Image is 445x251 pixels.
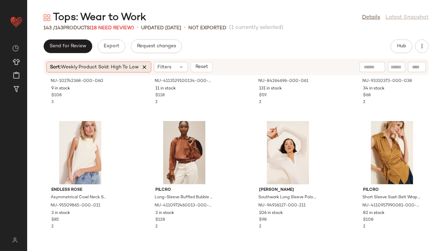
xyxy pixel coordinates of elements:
[258,195,316,201] span: Southwark Long Sleeve Polo T-Shirt
[259,86,282,92] span: 131 in stock
[155,210,174,216] span: 3 in stock
[397,44,406,49] span: Hub
[259,217,267,223] span: $98
[191,62,212,72] button: Reset
[195,64,208,70] span: Reset
[51,195,108,201] span: Asymmetrical Cowl Neck Sweater Vest
[44,14,50,21] img: svg%3e
[363,93,371,99] span: $68
[44,24,134,32] div: Products
[358,121,426,184] img: 4110957990081_036_b
[49,44,86,49] span: Send for Review
[51,100,54,104] span: 3
[363,187,421,193] span: Pilcro
[258,78,308,84] span: NU-84264696-000-061
[155,78,212,84] span: NU-4113529100134-000-011
[51,187,109,193] span: Endless Rose
[363,224,365,229] span: 2
[55,26,63,31] span: 143
[155,86,176,92] span: 11 in stock
[155,93,165,99] span: $118
[188,24,226,32] p: Not Exported
[158,64,172,71] span: Filters
[10,15,23,29] img: heart_red.DM2ytmEG.svg
[155,203,212,209] span: NU-4110972460013-000-020
[61,65,139,70] span: Weekly Product Sold: High to Low
[51,224,54,229] span: 2
[141,24,181,32] p: updated [DATE]
[51,86,70,92] span: 9 in stock
[362,14,380,22] a: Details
[51,217,59,223] span: $85
[258,203,306,209] span: NU-94936127-000-211
[259,210,283,216] span: 106 in stock
[259,93,267,99] span: $59
[155,187,213,193] span: Pilcro
[363,100,365,104] span: 2
[362,203,420,209] span: NU-4110957990081-000-036
[259,187,317,193] span: [PERSON_NAME]
[44,39,92,53] button: Send for Review
[363,217,373,223] span: $108
[150,121,219,184] img: 4110972460013_020_b
[131,39,182,53] button: Request changes
[254,121,322,184] img: 94936127_211_b
[363,86,384,92] span: 34 in stock
[51,210,70,216] span: 3 in stock
[362,78,412,84] span: NU-93310373-000-038
[46,121,115,184] img: 95509865_011_b25
[155,100,158,104] span: 2
[259,100,261,104] span: 2
[391,39,412,53] button: Hub
[259,224,261,229] span: 2
[51,203,100,209] span: NU-95509865-000-011
[44,26,55,31] span: 143 /
[137,44,176,49] span: Request changes
[8,237,21,243] img: svg%3e
[51,93,62,99] span: $108
[155,217,165,223] span: $128
[362,195,420,201] span: Short Sleeve Sash Belt Wrap Top
[98,39,125,53] button: Export
[12,45,19,52] img: svg%3e
[184,24,186,32] span: •
[103,44,119,49] span: Export
[44,11,146,24] div: Tops: Wear to Work
[229,24,284,32] span: (1 currently selected)
[363,210,384,216] span: 82 in stock
[90,26,134,31] span: (18 Need Review)
[155,195,212,201] span: Long-Sleeve Ruffled Bubble Blouse
[137,24,138,32] span: •
[50,64,139,71] span: Sort:
[155,224,158,229] span: 2
[51,78,103,84] span: NU-102742368-000-060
